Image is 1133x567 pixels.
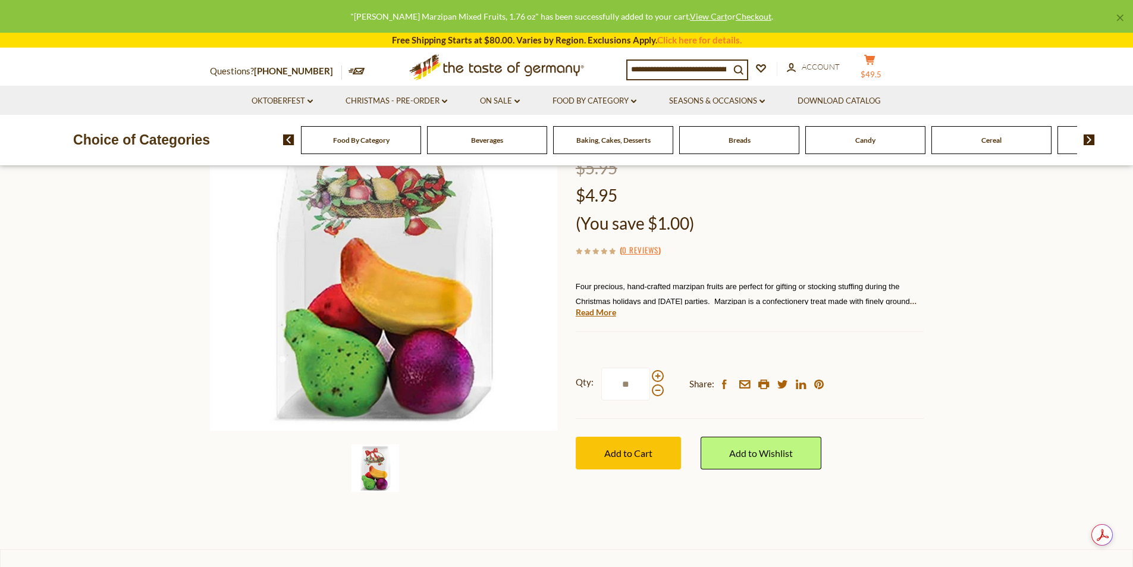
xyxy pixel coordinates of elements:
span: (You save $1.00) [576,213,694,233]
input: Qty: [601,368,650,400]
div: "[PERSON_NAME] Marzipan Mixed Fruits, 1.76 oz" has been successfully added to your cart. or . [10,10,1114,23]
span: $4.95 [576,185,617,205]
button: $49.5 [852,54,888,84]
a: View Cart [690,11,727,21]
span: Account [802,62,840,71]
span: Share: [689,377,714,391]
a: [PHONE_NUMBER] [254,65,333,76]
span: Four precious, hand-crafted marzipan fruits are perfect for gifting or stocking stuffing during t... [576,282,917,321]
a: Beverages [471,136,503,145]
img: previous arrow [283,134,294,145]
img: next arrow [1084,134,1095,145]
span: $49.5 [861,70,881,79]
p: Questions? [210,64,342,79]
a: Oktoberfest [252,95,313,108]
a: Checkout [736,11,771,21]
a: Cereal [981,136,1002,145]
span: $5.95 [576,158,617,178]
a: 0 Reviews [622,244,658,257]
a: Breads [729,136,751,145]
span: ( ) [620,244,661,256]
span: Add to Cart [604,447,652,459]
a: Add to Wishlist [701,437,821,469]
a: Candy [855,136,875,145]
a: × [1116,14,1123,21]
a: Click here for details. [657,35,742,45]
a: Christmas - PRE-ORDER [346,95,447,108]
img: Funsch Marzipan Mixed Fruits, 1.76 oz [210,83,558,431]
a: Food By Category [333,136,390,145]
a: Read More [576,306,616,318]
a: Seasons & Occasions [669,95,765,108]
a: Account [787,61,840,74]
a: On Sale [480,95,520,108]
a: Baking, Cakes, Desserts [576,136,651,145]
a: Download Catalog [798,95,881,108]
button: Add to Cart [576,437,681,469]
strong: Qty: [576,375,594,390]
img: Funsch Marzipan Mixed Fruits, 1.76 oz [351,444,399,492]
a: Food By Category [553,95,636,108]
